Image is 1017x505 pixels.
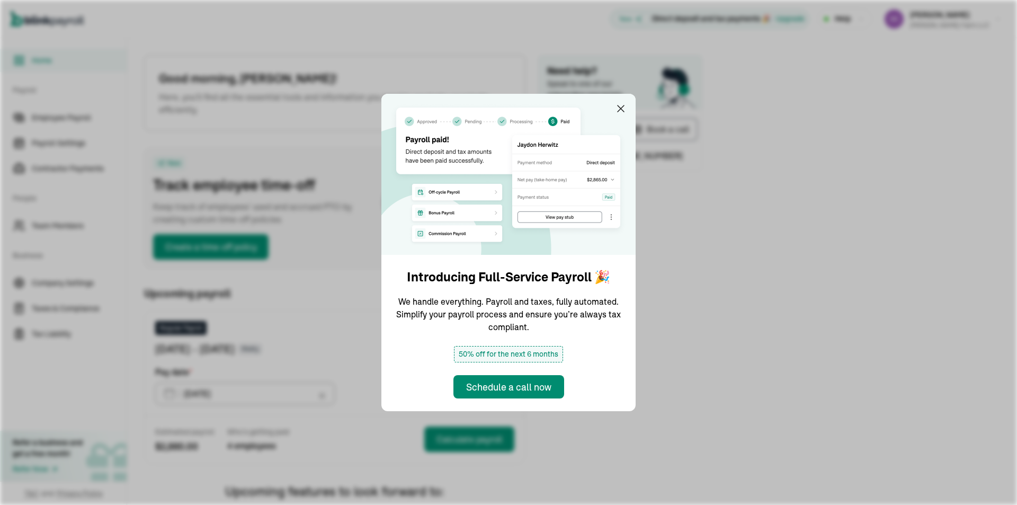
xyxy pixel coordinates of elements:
img: announcement [381,94,636,255]
p: We handle everything. Payroll and taxes, fully automated. Simplify your payroll process and ensur... [394,295,623,333]
div: Schedule a call now [466,380,551,394]
h1: Introducing Full-Service Payroll 🎉 [407,268,610,287]
button: Schedule a call now [453,375,564,398]
span: 50% off for the next 6 months [454,346,563,362]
